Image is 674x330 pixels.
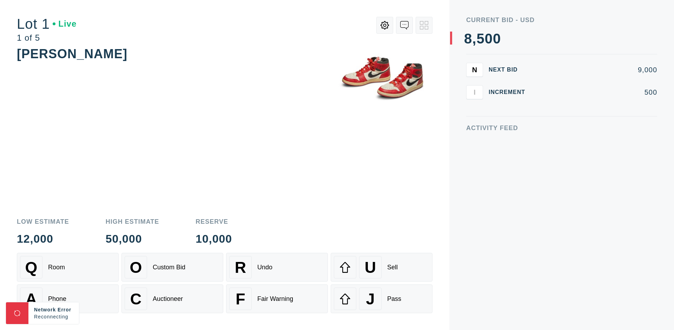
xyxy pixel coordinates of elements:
[17,233,69,244] div: 12,000
[196,218,232,225] div: Reserve
[226,284,328,313] button: FFair Warning
[153,295,183,303] div: Auctioneer
[226,253,328,282] button: RUndo
[25,258,38,276] span: Q
[466,63,483,77] button: N
[257,264,272,271] div: Undo
[472,32,476,172] div: ,
[466,17,657,23] div: Current Bid - USD
[466,125,657,131] div: Activity Feed
[17,47,127,61] div: [PERSON_NAME]
[493,32,501,46] div: 0
[153,264,185,271] div: Custom Bid
[236,290,245,308] span: F
[48,264,65,271] div: Room
[489,67,531,73] div: Next Bid
[474,88,476,96] span: I
[17,218,69,225] div: Low Estimate
[536,66,657,73] div: 9,000
[331,284,432,313] button: JPass
[536,89,657,96] div: 500
[26,290,37,308] span: A
[17,253,119,282] button: QRoom
[387,264,398,271] div: Sell
[130,290,141,308] span: C
[106,233,159,244] div: 50,000
[489,89,531,95] div: Increment
[17,34,77,42] div: 1 of 5
[464,32,472,46] div: 8
[48,295,66,303] div: Phone
[365,258,376,276] span: U
[53,20,77,28] div: Live
[366,290,375,308] span: J
[485,32,493,46] div: 0
[34,306,73,313] div: Network Error
[130,258,142,276] span: O
[34,313,73,320] div: Reconnecting
[17,17,77,31] div: Lot 1
[387,295,401,303] div: Pass
[121,253,223,282] button: OCustom Bid
[196,233,232,244] div: 10,000
[235,258,246,276] span: R
[466,85,483,99] button: I
[331,253,432,282] button: USell
[17,284,119,313] button: APhone
[121,284,223,313] button: CAuctioneer
[106,218,159,225] div: High Estimate
[257,295,293,303] div: Fair Warning
[476,32,484,46] div: 5
[472,66,477,74] span: N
